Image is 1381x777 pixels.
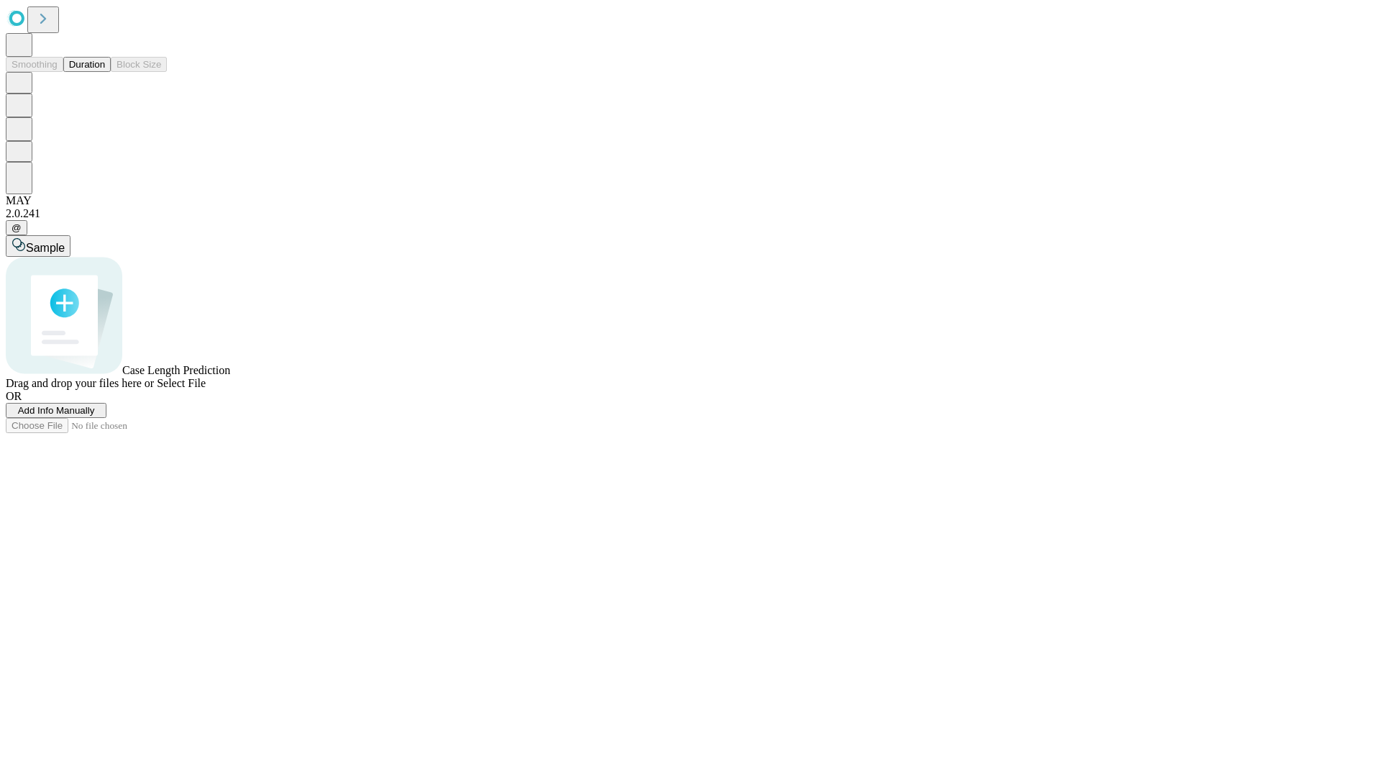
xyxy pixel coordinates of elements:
[6,220,27,235] button: @
[26,242,65,254] span: Sample
[12,222,22,233] span: @
[6,57,63,72] button: Smoothing
[6,403,106,418] button: Add Info Manually
[6,390,22,402] span: OR
[63,57,111,72] button: Duration
[122,364,230,376] span: Case Length Prediction
[6,377,154,389] span: Drag and drop your files here or
[6,207,1375,220] div: 2.0.241
[6,194,1375,207] div: MAY
[18,405,95,416] span: Add Info Manually
[6,235,70,257] button: Sample
[157,377,206,389] span: Select File
[111,57,167,72] button: Block Size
